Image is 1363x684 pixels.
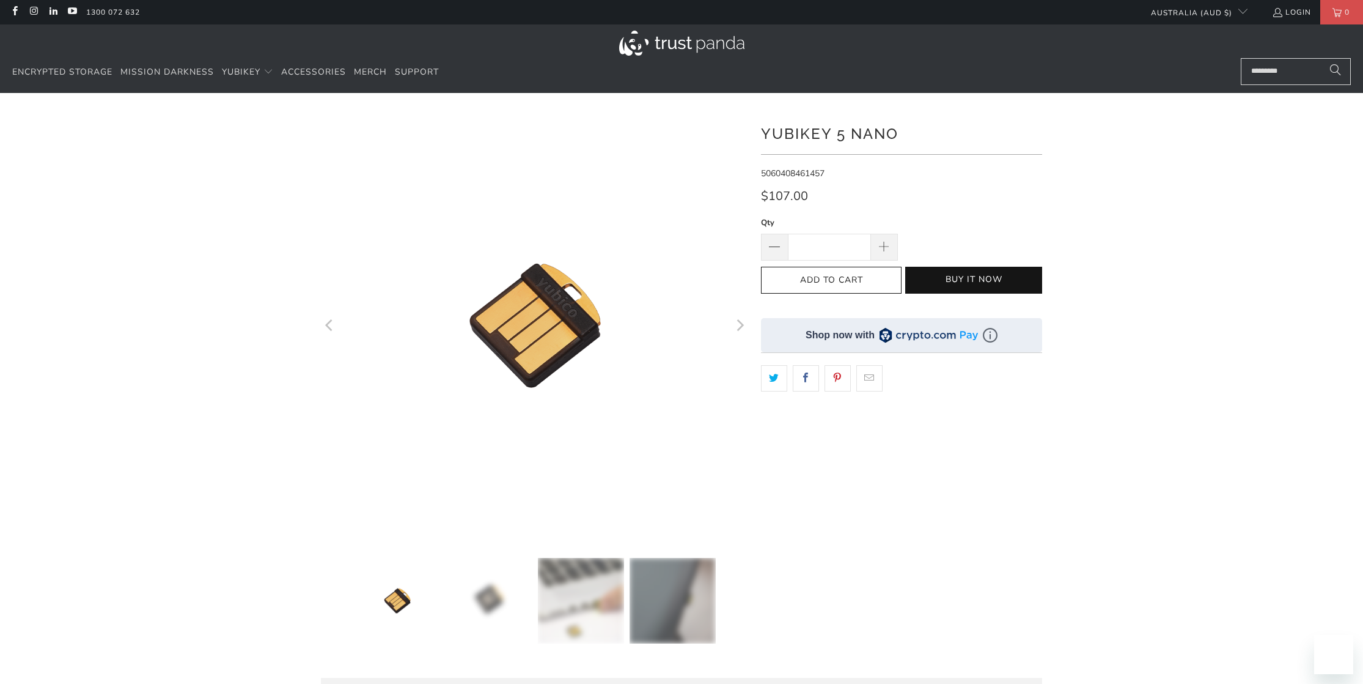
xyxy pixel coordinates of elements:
[774,275,889,286] span: Add to Cart
[761,121,1042,145] h1: YubiKey 5 Nano
[806,329,875,342] div: Shop now with
[538,558,623,644] img: YubiKey 5 Nano - Trust Panda
[761,267,902,294] button: Add to Cart
[1314,635,1353,674] iframe: Button to launch messaging window
[12,58,112,87] a: Encrypted Storage
[446,558,532,644] img: YubiKey 5 Nano - Trust Panda
[120,58,214,87] a: Mission Darkness
[321,111,749,540] img: YubiKey 5 Nano - Trust Panda
[320,111,340,540] button: Previous
[281,66,346,78] span: Accessories
[48,7,58,17] a: Trust Panda Australia on LinkedIn
[1320,58,1351,85] button: Search
[761,168,825,179] span: 5060408461457
[222,66,260,78] span: YubiKey
[630,558,715,644] img: YubiKey 5 Nano - Trust Panda
[355,558,440,644] img: YubiKey 5 Nano - Trust Panda
[856,365,883,391] a: Email this to a friend
[395,58,439,87] a: Support
[1241,58,1351,85] input: Search...
[354,58,387,87] a: Merch
[120,66,214,78] span: Mission Darkness
[222,58,273,87] summary: YubiKey
[67,7,77,17] a: Trust Panda Australia on YouTube
[395,66,439,78] span: Support
[1272,6,1311,19] a: Login
[281,58,346,87] a: Accessories
[9,7,20,17] a: Trust Panda Australia on Facebook
[28,7,39,17] a: Trust Panda Australia on Instagram
[761,365,787,391] a: Share this on Twitter
[761,188,808,204] span: $107.00
[354,66,387,78] span: Merch
[761,216,898,229] label: Qty
[12,58,439,87] nav: Translation missing: en.navigation.header.main_nav
[86,6,140,19] a: 1300 072 632
[905,267,1042,294] button: Buy it now
[793,365,819,391] a: Share this on Facebook
[12,66,112,78] span: Encrypted Storage
[619,31,744,56] img: Trust Panda Australia
[730,111,749,540] button: Next
[825,365,851,391] a: Share this on Pinterest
